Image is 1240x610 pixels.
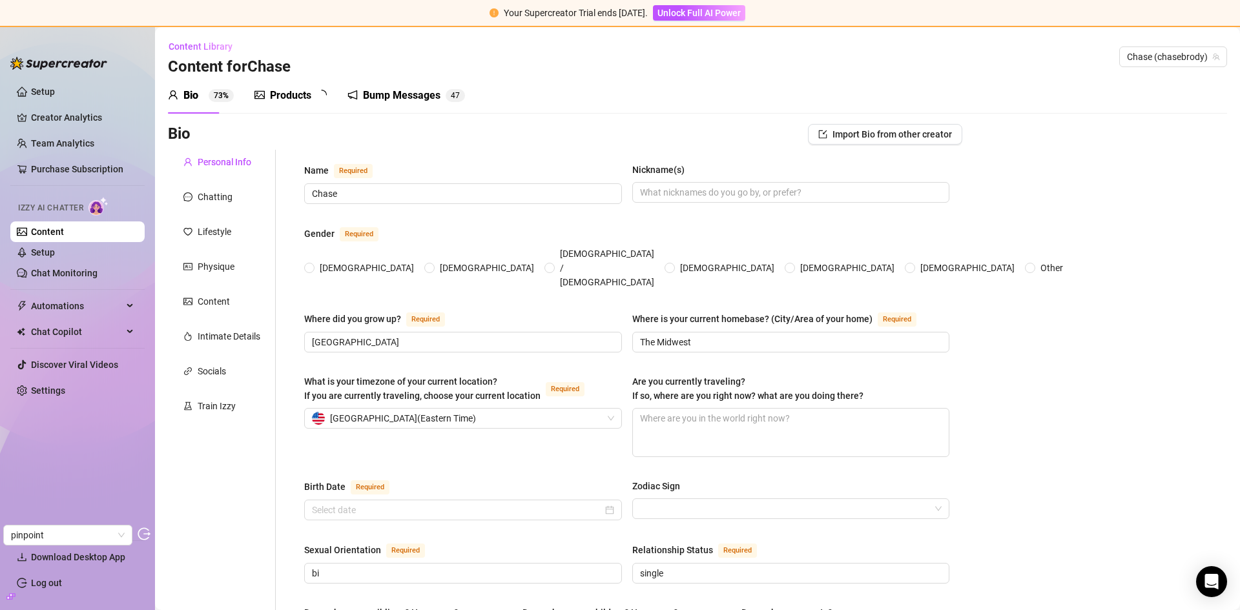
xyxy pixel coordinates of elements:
label: Nickname(s) [632,163,694,177]
span: picture [254,90,265,100]
span: build [6,592,15,601]
span: Required [546,382,584,396]
span: Required [351,480,389,494]
a: Chat Monitoring [31,268,98,278]
a: Setup [31,86,55,97]
input: Relationship Status [640,566,940,580]
span: import [818,130,827,139]
img: us [312,412,325,425]
img: Chat Copilot [17,327,25,336]
label: Where is your current homebase? (City/Area of your home) [632,311,931,327]
span: heart [183,227,192,236]
span: Required [334,164,373,178]
span: Required [386,544,425,558]
span: 7 [455,91,460,100]
div: Physique [198,259,234,274]
a: Discover Viral Videos [31,360,118,370]
img: AI Chatter [88,197,108,216]
span: notification [347,90,358,100]
a: Setup [31,247,55,258]
span: Automations [31,296,123,316]
span: logout [138,527,150,540]
div: Relationship Status [632,543,713,557]
span: user [183,158,192,167]
span: Chat Copilot [31,321,123,342]
div: Sexual Orientation [304,543,381,557]
span: [DEMOGRAPHIC_DATA] [675,261,780,275]
label: Gender [304,226,393,241]
a: Creator Analytics [31,107,134,128]
div: Content [198,294,230,309]
button: Unlock Full AI Power [653,5,745,21]
input: Birth Date [312,503,603,517]
div: Birth Date [304,480,346,494]
h3: Bio [168,124,191,145]
a: Settings [31,385,65,396]
span: Are you currently traveling? If so, where are you right now? what are you doing there? [632,376,863,401]
span: Your Supercreator Trial ends [DATE]. [504,8,648,18]
span: fire [183,332,192,341]
span: What is your timezone of your current location? If you are currently traveling, choose your curre... [304,376,541,401]
div: Intimate Details [198,329,260,343]
span: [DEMOGRAPHIC_DATA] [915,261,1020,275]
div: Chatting [198,190,232,204]
div: Train Izzy [198,399,236,413]
div: Name [304,163,329,178]
div: Socials [198,364,226,378]
div: Gender [304,227,335,241]
button: Import Bio from other creator [808,124,962,145]
h3: Content for Chase [168,57,291,77]
span: Required [718,544,757,558]
span: Content Library [169,41,232,52]
div: Bump Messages [363,88,440,103]
span: experiment [183,402,192,411]
span: [DEMOGRAPHIC_DATA] / [DEMOGRAPHIC_DATA] [555,247,659,289]
span: Izzy AI Chatter [18,202,83,214]
span: [DEMOGRAPHIC_DATA] [315,261,419,275]
span: download [17,552,27,562]
span: user [168,90,178,100]
button: Content Library [168,36,243,57]
span: picture [183,297,192,306]
a: Log out [31,578,62,588]
div: Zodiac Sign [632,479,680,493]
img: logo-BBDzfeDw.svg [10,57,107,70]
label: Relationship Status [632,542,771,558]
span: 4 [451,91,455,100]
input: Where is your current homebase? (City/Area of your home) [640,335,940,349]
input: Nickname(s) [640,185,940,199]
span: message [183,192,192,201]
span: exclamation-circle [490,8,499,17]
label: Sexual Orientation [304,542,439,558]
sup: 47 [446,89,465,102]
div: Where did you grow up? [304,312,401,326]
a: Unlock Full AI Power [653,8,745,18]
span: [DEMOGRAPHIC_DATA] [435,261,539,275]
span: Unlock Full AI Power [657,8,741,18]
span: Required [406,312,445,327]
span: Required [340,227,378,241]
div: Where is your current homebase? (City/Area of your home) [632,312,873,326]
div: Open Intercom Messenger [1196,566,1227,597]
label: Zodiac Sign [632,479,689,493]
a: Purchase Subscription [31,159,134,179]
label: Where did you grow up? [304,311,459,327]
span: link [183,367,192,376]
div: Nickname(s) [632,163,685,177]
span: thunderbolt [17,301,27,311]
span: pinpoint [11,525,125,545]
sup: 73% [209,89,234,102]
span: Other [1035,261,1068,275]
label: Birth Date [304,479,404,494]
a: Team Analytics [31,138,94,148]
input: Where did you grow up? [312,335,612,349]
label: Name [304,163,387,178]
span: Import Bio from other creator [832,129,952,139]
span: team [1212,53,1220,61]
input: Name [312,187,612,201]
span: loading [316,90,327,100]
a: Content [31,227,64,237]
span: [GEOGRAPHIC_DATA] ( Eastern Time ) [330,409,476,428]
div: Products [270,88,311,103]
span: Required [878,312,916,327]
